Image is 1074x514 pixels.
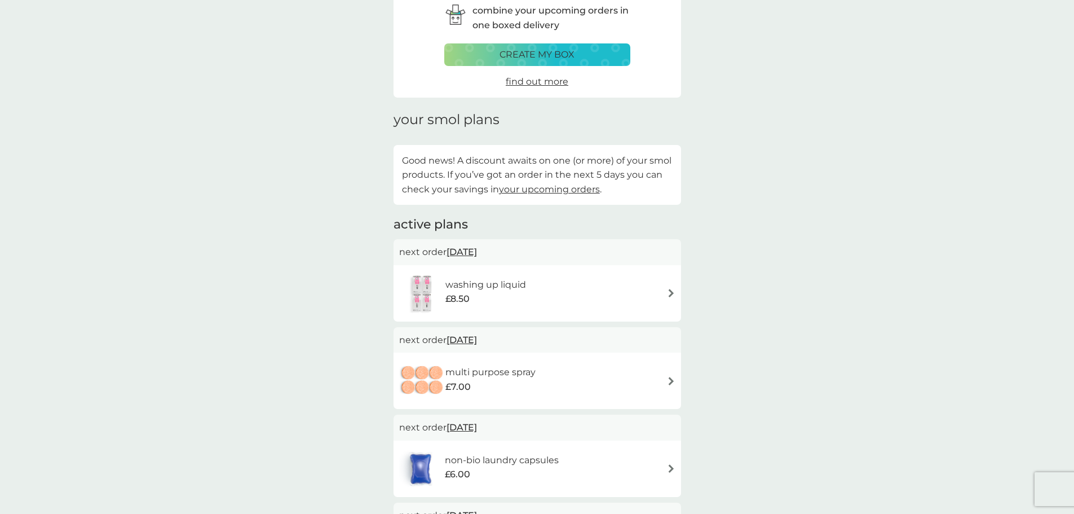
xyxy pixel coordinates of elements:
[445,292,470,306] span: £8.50
[499,184,600,195] a: your upcoming orders
[445,380,471,394] span: £7.00
[444,43,630,66] button: create my box
[445,467,470,482] span: £6.00
[447,241,477,263] span: [DATE]
[394,216,681,234] h2: active plans
[399,245,675,260] p: next order
[447,416,477,438] span: [DATE]
[394,112,681,128] h1: your smol plans
[667,377,675,385] img: arrow right
[506,76,568,87] span: find out more
[445,278,526,292] h6: washing up liquid
[667,289,675,297] img: arrow right
[399,420,675,435] p: next order
[500,47,574,62] p: create my box
[447,329,477,351] span: [DATE]
[399,333,675,348] p: next order
[472,3,630,32] p: combine your upcoming orders in one boxed delivery
[445,365,536,380] h6: multi purpose spray
[402,153,673,197] p: Good news! A discount awaits on one (or more) of your smol products. If you’ve got an order in th...
[445,453,559,468] h6: non-bio laundry capsules
[667,464,675,473] img: arrow right
[399,274,445,313] img: washing up liquid
[399,361,445,401] img: multi purpose spray
[399,449,442,489] img: non-bio laundry capsules
[506,74,568,89] a: find out more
